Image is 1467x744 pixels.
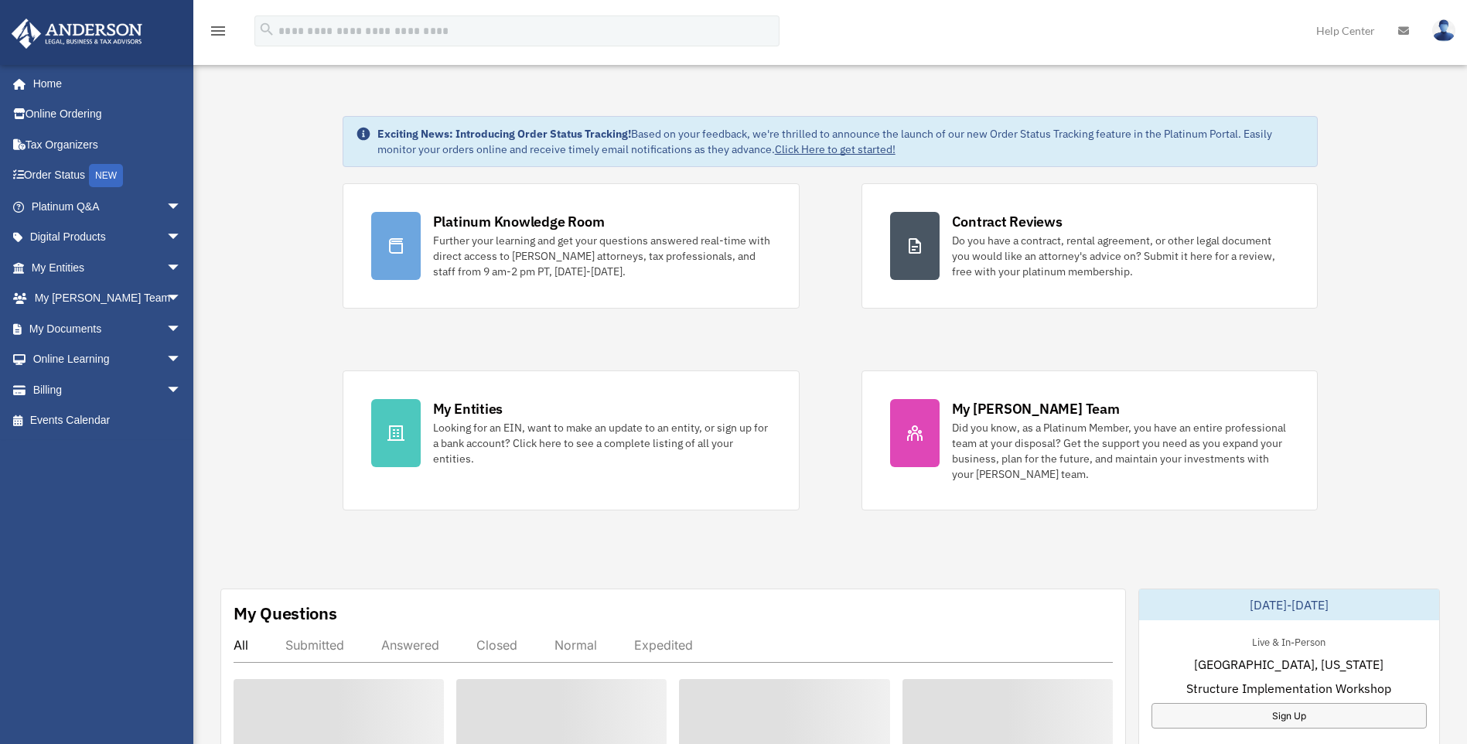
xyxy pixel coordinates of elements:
span: arrow_drop_down [166,252,197,284]
span: arrow_drop_down [166,283,197,315]
div: Answered [381,637,439,653]
div: NEW [89,164,123,187]
a: My Entitiesarrow_drop_down [11,252,205,283]
a: Events Calendar [11,405,205,436]
span: arrow_drop_down [166,344,197,376]
a: Billingarrow_drop_down [11,374,205,405]
a: Home [11,68,197,99]
div: Did you know, as a Platinum Member, you have an entire professional team at your disposal? Get th... [952,420,1290,482]
a: Contract Reviews Do you have a contract, rental agreement, or other legal document you would like... [861,183,1319,309]
a: Online Ordering [11,99,205,130]
div: Looking for an EIN, want to make an update to an entity, or sign up for a bank account? Click her... [433,420,771,466]
a: Platinum Knowledge Room Further your learning and get your questions answered real-time with dire... [343,183,800,309]
strong: Exciting News: Introducing Order Status Tracking! [377,127,631,141]
div: Further your learning and get your questions answered real-time with direct access to [PERSON_NAM... [433,233,771,279]
div: Expedited [634,637,693,653]
div: My [PERSON_NAME] Team [952,399,1120,418]
span: arrow_drop_down [166,191,197,223]
div: Submitted [285,637,344,653]
img: Anderson Advisors Platinum Portal [7,19,147,49]
span: arrow_drop_down [166,222,197,254]
img: User Pic [1432,19,1455,42]
div: Based on your feedback, we're thrilled to announce the launch of our new Order Status Tracking fe... [377,126,1305,157]
div: Normal [554,637,597,653]
span: arrow_drop_down [166,313,197,345]
div: My Entities [433,399,503,418]
a: Platinum Q&Aarrow_drop_down [11,191,205,222]
div: Platinum Knowledge Room [433,212,605,231]
i: search [258,21,275,38]
div: Closed [476,637,517,653]
a: Digital Productsarrow_drop_down [11,222,205,253]
span: arrow_drop_down [166,374,197,406]
a: My Entities Looking for an EIN, want to make an update to an entity, or sign up for a bank accoun... [343,370,800,510]
a: Online Learningarrow_drop_down [11,344,205,375]
a: Order StatusNEW [11,160,205,192]
span: [GEOGRAPHIC_DATA], [US_STATE] [1194,655,1383,674]
div: [DATE]-[DATE] [1139,589,1439,620]
div: Contract Reviews [952,212,1063,231]
a: Sign Up [1151,703,1427,729]
div: My Questions [234,602,337,625]
a: My [PERSON_NAME] Team Did you know, as a Platinum Member, you have an entire professional team at... [861,370,1319,510]
a: My [PERSON_NAME] Teamarrow_drop_down [11,283,205,314]
div: All [234,637,248,653]
i: menu [209,22,227,40]
a: Tax Organizers [11,129,205,160]
a: My Documentsarrow_drop_down [11,313,205,344]
a: menu [209,27,227,40]
span: Structure Implementation Workshop [1186,679,1391,698]
div: Do you have a contract, rental agreement, or other legal document you would like an attorney's ad... [952,233,1290,279]
a: Click Here to get started! [775,142,896,156]
div: Live & In-Person [1240,633,1338,649]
